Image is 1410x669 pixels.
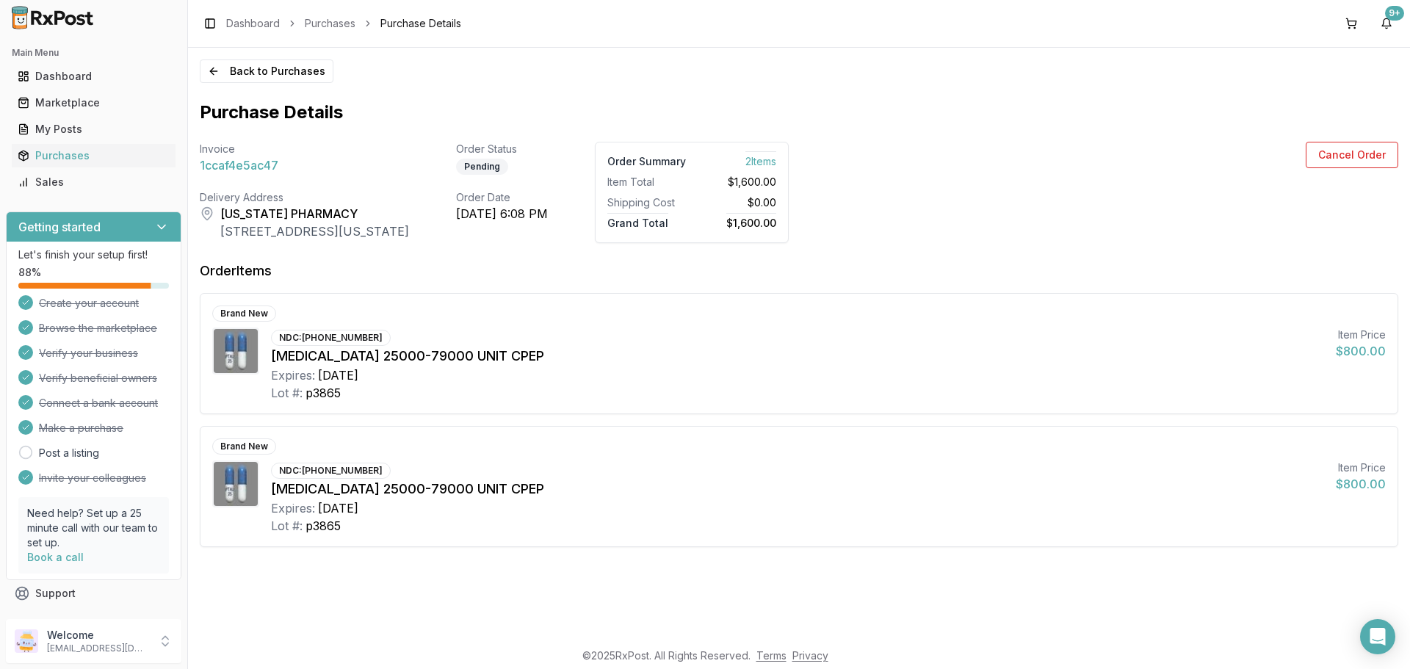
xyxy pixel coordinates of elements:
[18,265,41,280] span: 88 %
[456,142,548,156] div: Order Status
[380,16,461,31] span: Purchase Details
[39,346,138,361] span: Verify your business
[607,175,686,189] div: Item Total
[12,63,176,90] a: Dashboard
[39,296,139,311] span: Create your account
[271,499,315,517] div: Expires:
[6,580,181,607] button: Support
[1336,475,1386,493] div: $800.00
[305,384,341,402] div: p3865
[6,144,181,167] button: Purchases
[220,223,409,240] div: [STREET_ADDRESS][US_STATE]
[12,116,176,142] a: My Posts
[456,205,548,223] div: [DATE] 6:08 PM
[214,462,258,506] img: Zenpep 25000-79000 UNIT CPEP
[726,213,776,229] span: $1,600.00
[39,471,146,485] span: Invite your colleagues
[271,463,391,479] div: NDC: [PHONE_NUMBER]
[756,649,787,662] a: Terms
[12,90,176,116] a: Marketplace
[1336,328,1386,342] div: Item Price
[220,205,409,223] div: [US_STATE] PHARMACY
[271,384,303,402] div: Lot #:
[226,16,280,31] a: Dashboard
[271,346,1324,366] div: [MEDICAL_DATA] 25000-79000 UNIT CPEP
[6,170,181,194] button: Sales
[12,169,176,195] a: Sales
[18,218,101,236] h3: Getting started
[35,612,85,627] span: Feedback
[18,175,170,189] div: Sales
[18,148,170,163] div: Purchases
[212,305,276,322] div: Brand New
[1336,460,1386,475] div: Item Price
[6,607,181,633] button: Feedback
[200,142,409,156] div: Invoice
[456,190,548,205] div: Order Date
[271,479,1324,499] div: [MEDICAL_DATA] 25000-79000 UNIT CPEP
[607,195,686,210] div: Shipping Cost
[698,175,776,189] div: $1,600.00
[1375,12,1398,35] button: 9+
[200,156,278,174] span: 1ccaf4e5ac47
[1306,142,1398,168] button: Cancel Order
[792,649,828,662] a: Privacy
[39,421,123,435] span: Make a purchase
[271,517,303,535] div: Lot #:
[47,628,149,643] p: Welcome
[6,91,181,115] button: Marketplace
[212,438,276,455] div: Brand New
[47,643,149,654] p: [EMAIL_ADDRESS][DOMAIN_NAME]
[305,517,341,535] div: p3865
[18,95,170,110] div: Marketplace
[12,142,176,169] a: Purchases
[1385,6,1404,21] div: 9+
[18,69,170,84] div: Dashboard
[6,65,181,88] button: Dashboard
[200,190,409,205] div: Delivery Address
[607,154,686,169] div: Order Summary
[39,371,157,386] span: Verify beneficial owners
[1336,342,1386,360] div: $800.00
[456,159,508,175] div: Pending
[18,122,170,137] div: My Posts
[200,261,272,281] div: Order Items
[39,446,99,460] a: Post a listing
[15,629,38,653] img: User avatar
[39,321,157,336] span: Browse the marketplace
[6,117,181,141] button: My Posts
[698,195,776,210] div: $0.00
[305,16,355,31] a: Purchases
[6,6,100,29] img: RxPost Logo
[39,396,158,411] span: Connect a bank account
[1360,619,1395,654] div: Open Intercom Messenger
[271,330,391,346] div: NDC: [PHONE_NUMBER]
[200,59,333,83] button: Back to Purchases
[318,499,358,517] div: [DATE]
[200,101,1398,124] h1: Purchase Details
[318,366,358,384] div: [DATE]
[12,47,176,59] h2: Main Menu
[214,329,258,373] img: Zenpep 25000-79000 UNIT CPEP
[27,506,160,550] p: Need help? Set up a 25 minute call with our team to set up.
[226,16,461,31] nav: breadcrumb
[607,213,668,229] span: Grand Total
[271,366,315,384] div: Expires:
[745,151,776,167] span: 2 Item s
[27,551,84,563] a: Book a call
[18,247,169,262] p: Let's finish your setup first!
